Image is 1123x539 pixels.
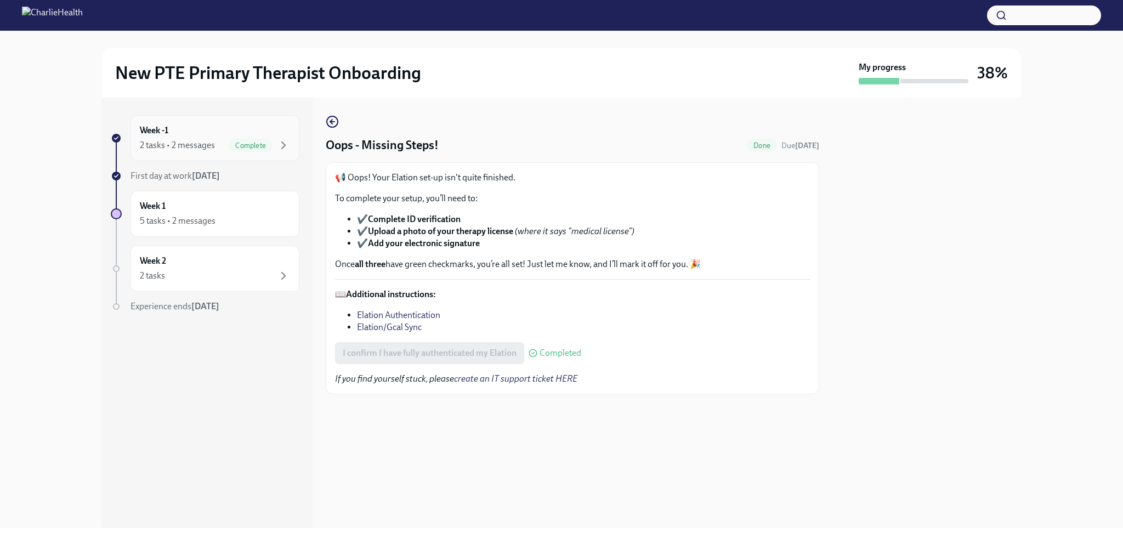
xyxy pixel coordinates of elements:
strong: [DATE] [795,141,819,150]
h6: Week 2 [140,255,166,267]
a: Week -12 tasks • 2 messagesComplete [111,115,299,161]
span: Completed [540,349,581,358]
a: create an IT support ticket HERE [454,373,577,384]
span: Complete [229,141,273,150]
p: To complete your setup, you’ll need to: [335,192,810,205]
strong: [DATE] [191,301,219,311]
strong: Upload a photo of your therapy license [368,226,513,236]
div: 2 tasks • 2 messages [140,139,215,151]
li: ✔️ [357,225,810,237]
strong: Additional instructions: [346,289,436,299]
span: Done [747,141,777,150]
h2: New PTE Primary Therapist Onboarding [115,62,421,84]
span: First day at work [131,171,220,181]
strong: Add your electronic signature [368,238,480,248]
span: Due [781,141,819,150]
p: 📢 Oops! Your Elation set-up isn't quite finished. [335,172,810,184]
p: 📖 [335,288,810,300]
h6: Week 1 [140,200,166,212]
strong: all three [355,259,385,269]
a: Week 22 tasks [111,246,299,292]
h6: Week -1 [140,124,168,137]
em: (where it says "medical license") [515,226,634,236]
h3: 38% [977,63,1008,83]
img: CharlieHealth [22,7,83,24]
div: 5 tasks • 2 messages [140,215,215,227]
span: August 28th, 2025 09:00 [781,140,819,151]
p: Once have green checkmarks, you’re all set! Just let me know, and I’ll mark it off for you. 🎉 [335,258,810,270]
strong: My progress [859,61,906,73]
strong: Complete ID verification [368,214,461,224]
a: First day at work[DATE] [111,170,299,182]
em: If you find yourself stuck, please [335,373,577,384]
li: ✔️ [357,237,810,249]
h4: Oops - Missing Steps! [326,137,439,154]
strong: [DATE] [192,171,220,181]
div: 2 tasks [140,270,165,282]
span: Experience ends [131,301,219,311]
li: ✔️ [357,213,810,225]
a: Elation/Gcal Sync [357,322,422,332]
a: Elation Authentication [357,310,440,320]
a: Week 15 tasks • 2 messages [111,191,299,237]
